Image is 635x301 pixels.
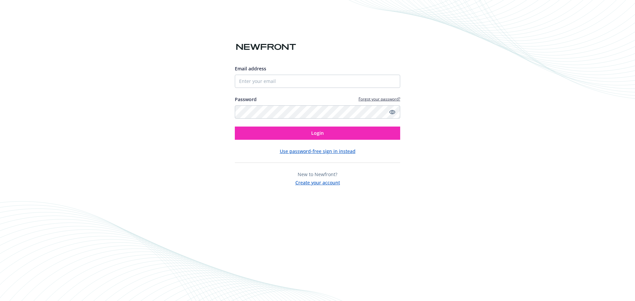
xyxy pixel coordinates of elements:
[280,148,356,155] button: Use password-free sign in instead
[359,96,400,102] a: Forgot your password?
[235,75,400,88] input: Enter your email
[235,41,297,53] img: Newfront logo
[311,130,324,136] span: Login
[235,127,400,140] button: Login
[235,65,266,72] span: Email address
[388,108,396,116] a: Show password
[235,96,257,103] label: Password
[298,171,337,177] span: New to Newfront?
[295,178,340,186] button: Create your account
[235,105,400,119] input: Enter your password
